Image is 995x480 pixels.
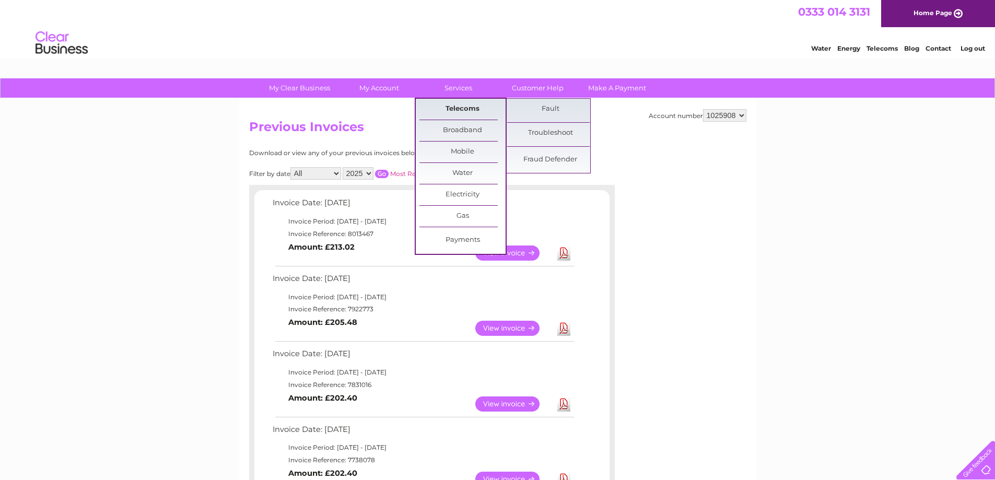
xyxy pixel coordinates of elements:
[336,78,422,98] a: My Account
[251,6,745,51] div: Clear Business is a trading name of Verastar Limited (registered in [GEOGRAPHIC_DATA] No. 3667643...
[837,44,860,52] a: Energy
[574,78,660,98] a: Make A Payment
[961,44,985,52] a: Log out
[270,423,576,442] td: Invoice Date: [DATE]
[507,99,593,120] a: Fault
[270,228,576,240] td: Invoice Reference: 8013467
[35,27,88,59] img: logo.png
[557,396,570,412] a: Download
[419,163,506,184] a: Water
[419,99,506,120] a: Telecoms
[419,230,506,251] a: Payments
[926,44,951,52] a: Contact
[419,120,506,141] a: Broadband
[270,196,576,215] td: Invoice Date: [DATE]
[270,303,576,315] td: Invoice Reference: 7922773
[904,44,919,52] a: Blog
[270,215,576,228] td: Invoice Period: [DATE] - [DATE]
[419,206,506,227] a: Gas
[249,149,523,157] div: Download or view any of your previous invoices below.
[867,44,898,52] a: Telecoms
[475,396,552,412] a: View
[649,109,746,122] div: Account number
[270,291,576,303] td: Invoice Period: [DATE] - [DATE]
[270,347,576,366] td: Invoice Date: [DATE]
[288,469,357,478] b: Amount: £202.40
[270,379,576,391] td: Invoice Reference: 7831016
[288,242,355,252] b: Amount: £213.02
[811,44,831,52] a: Water
[288,318,357,327] b: Amount: £205.48
[270,454,576,466] td: Invoice Reference: 7738078
[390,170,430,178] a: Most Recent
[507,149,593,170] a: Fraud Defender
[798,5,870,18] a: 0333 014 3131
[270,441,576,454] td: Invoice Period: [DATE] - [DATE]
[557,245,570,261] a: Download
[419,184,506,205] a: Electricity
[495,78,581,98] a: Customer Help
[507,123,593,144] a: Troubleshoot
[557,321,570,336] a: Download
[249,120,746,139] h2: Previous Invoices
[475,245,552,261] a: View
[288,393,357,403] b: Amount: £202.40
[270,272,576,291] td: Invoice Date: [DATE]
[475,321,552,336] a: View
[270,366,576,379] td: Invoice Period: [DATE] - [DATE]
[256,78,343,98] a: My Clear Business
[419,142,506,162] a: Mobile
[415,78,501,98] a: Services
[249,167,523,180] div: Filter by date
